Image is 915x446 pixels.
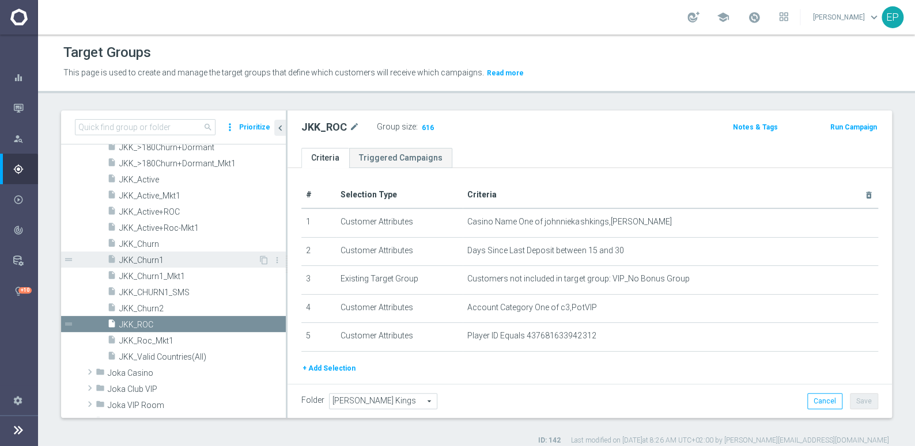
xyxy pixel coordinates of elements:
i: delete_forever [864,190,874,200]
button: + Add Selection [301,362,357,375]
i: mode_edit [349,120,360,134]
td: 1 [301,208,336,237]
a: Triggered Campaigns [349,148,452,168]
div: Data Studio [13,256,37,266]
button: track_changes Analyze [13,226,38,235]
th: # [301,182,336,208]
button: chevron_left [274,120,286,136]
i: lightbulb [13,286,24,296]
i: Duplicate Target group [259,256,269,265]
div: EP [882,6,903,28]
i: insert_drive_file [107,206,116,219]
i: insert_drive_file [107,254,116,268]
span: Days Since Last Deposit between 15 and 30 [467,246,623,256]
button: Prioritize [237,120,272,135]
i: insert_drive_file [107,238,116,251]
span: school [717,11,729,24]
span: JKK_Churn2 [119,304,286,314]
span: JKK_Roc_Mkt1 [119,336,286,346]
button: equalizer Dashboard [13,73,38,82]
i: insert_drive_file [107,335,116,348]
span: Customers not included in target group: VIP_No Bonus Group [467,274,689,284]
i: gps_fixed [13,164,24,174]
div: Mission Control [13,93,37,123]
span: 616 [421,123,435,134]
div: Analyze [13,225,37,235]
td: Existing Target Group [336,266,463,295]
h2: JKK_ROC [301,120,347,134]
a: [PERSON_NAME]keyboard_arrow_down [812,9,882,26]
i: folder [96,399,105,413]
td: 2 [301,237,336,266]
span: JKK_&gt;180Churn&#x2B;Dormant_Mkt1 [119,159,286,169]
button: Mission Control [13,104,38,113]
div: gps_fixed Plan [13,165,38,174]
td: 5 [301,323,336,352]
button: Data Studio [13,256,38,265]
i: more_vert [224,119,236,135]
i: insert_drive_file [107,270,116,284]
label: Last modified on [DATE] at 8:26 AM UTC+02:00 by [PERSON_NAME][EMAIL_ADDRESS][DOMAIN_NAME] [571,436,889,445]
span: Criteria [467,190,497,199]
label: : [416,122,418,132]
td: 3 [301,266,336,295]
span: JKK_Active&#x2B;Roc-Mkt1 [119,223,286,233]
td: Customer Attributes [336,294,463,323]
button: play_circle_outline Execute [13,195,38,204]
button: Save [850,393,878,409]
i: insert_drive_file [107,303,116,316]
i: insert_drive_file [107,142,116,155]
div: Explore [13,134,37,144]
div: +10 [18,287,32,293]
div: Settings [6,385,30,415]
span: Account Category One of c3,PotVIP [467,303,596,312]
label: ID: 142 [538,436,561,445]
button: Run Campaign [829,121,878,134]
span: JKK_&gt;180Churn&#x2B;Dormant [119,143,286,153]
td: Customer Attributes [336,237,463,266]
div: Optibot [13,276,37,306]
i: folder [96,415,105,429]
i: person_search [13,134,24,144]
label: Group size [377,122,416,132]
div: person_search Explore [13,134,38,143]
i: folder [96,383,105,397]
span: JKK_Active_Mkt1 [119,191,286,201]
i: more_vert [273,256,282,265]
i: insert_drive_file [107,174,116,187]
span: JKK_Churn [119,239,286,249]
i: insert_drive_file [107,222,116,235]
i: chevron_left [275,123,286,134]
th: Selection Type [336,182,463,208]
i: insert_drive_file [107,319,116,332]
span: Casino Name One of johnniekashkings,[PERSON_NAME] [467,217,671,227]
i: insert_drive_file [107,158,116,171]
button: Read more [486,67,525,79]
span: Joka Casino [108,368,286,378]
span: JKK_ROC [119,320,286,330]
button: Cancel [807,393,842,409]
i: insert_drive_file [107,287,116,300]
i: equalizer [13,73,24,83]
i: track_changes [13,225,24,235]
span: JKK_Active&#x2B;ROC [119,207,286,217]
span: search [203,123,213,132]
i: play_circle_outline [13,195,24,205]
input: Quick find group or folder [75,119,215,135]
div: Dashboard [13,62,37,93]
h1: Target Groups [63,44,151,61]
i: insert_drive_file [107,190,116,203]
span: keyboard_arrow_down [868,11,880,24]
td: 4 [301,294,336,323]
button: lightbulb Optibot +10 [13,287,38,296]
span: JKK_Valid Countries(All) [119,352,286,362]
span: Joka Club VIP [108,384,286,394]
span: JKK_Churn1_Mkt1 [119,272,286,281]
td: Customer Attributes [336,323,463,352]
div: Execute [13,195,37,205]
